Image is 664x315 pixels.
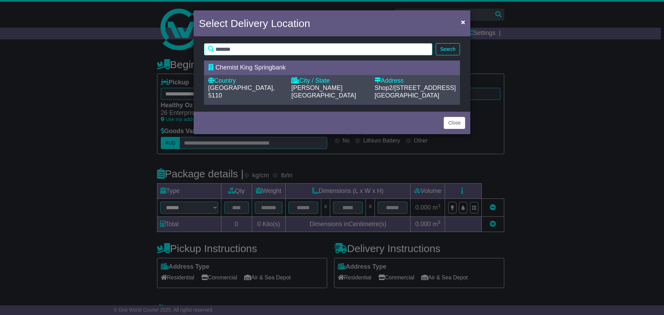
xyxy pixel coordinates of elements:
span: [GEOGRAPHIC_DATA], 5110 [208,84,275,99]
button: Close [444,117,465,129]
div: City / State [291,77,367,85]
span: × [461,18,465,26]
span: Chemist King Springbank [215,64,286,71]
span: [PERSON_NAME][GEOGRAPHIC_DATA] [291,84,356,99]
span: [GEOGRAPHIC_DATA] [375,92,439,99]
span: Shop2/[STREET_ADDRESS] [375,84,456,91]
button: Close [458,15,469,29]
div: Address [375,77,456,85]
button: Search [436,43,460,55]
h4: Select Delivery Location [199,16,310,31]
div: Country [208,77,284,85]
